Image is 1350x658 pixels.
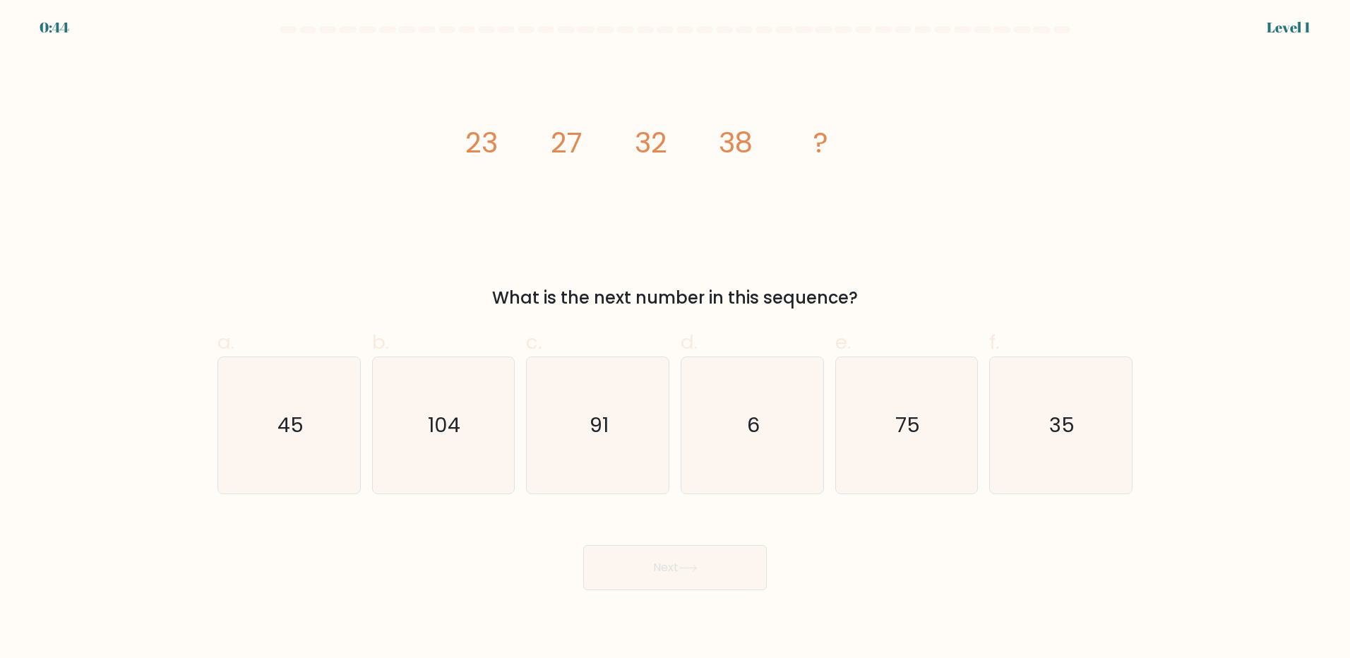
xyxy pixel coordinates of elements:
text: 35 [1050,411,1075,439]
tspan: 32 [635,123,667,162]
button: Next [583,545,767,590]
span: f. [989,328,999,356]
tspan: 38 [719,123,753,162]
div: Level 1 [1267,17,1310,38]
text: 75 [895,411,920,439]
span: d. [681,328,698,356]
span: e. [835,328,851,356]
tspan: ? [813,123,828,162]
tspan: 23 [465,123,498,162]
text: 6 [747,411,760,439]
tspan: 27 [551,123,583,162]
span: c. [526,328,542,356]
span: b. [372,328,389,356]
text: 45 [277,411,304,439]
span: a. [217,328,234,356]
div: What is the next number in this sequence? [226,285,1124,311]
div: 0:44 [40,17,69,38]
text: 104 [429,411,461,439]
text: 91 [590,411,609,439]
